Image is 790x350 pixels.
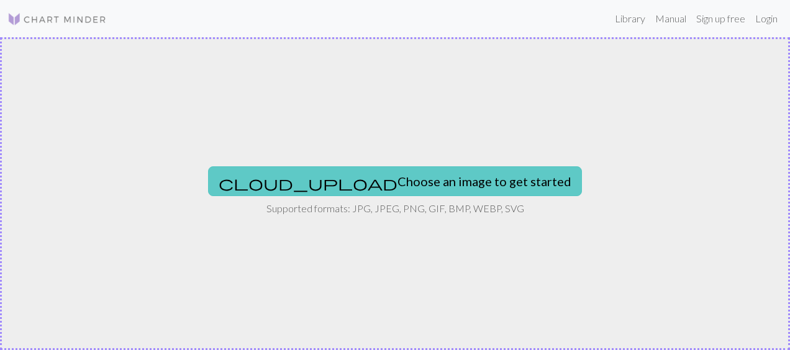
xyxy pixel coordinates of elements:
[219,174,397,192] span: cloud_upload
[610,6,650,31] a: Library
[691,6,750,31] a: Sign up free
[208,166,582,196] button: Choose an image to get started
[7,12,107,27] img: Logo
[266,201,524,216] p: Supported formats: JPG, JPEG, PNG, GIF, BMP, WEBP, SVG
[750,6,783,31] a: Login
[650,6,691,31] a: Manual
